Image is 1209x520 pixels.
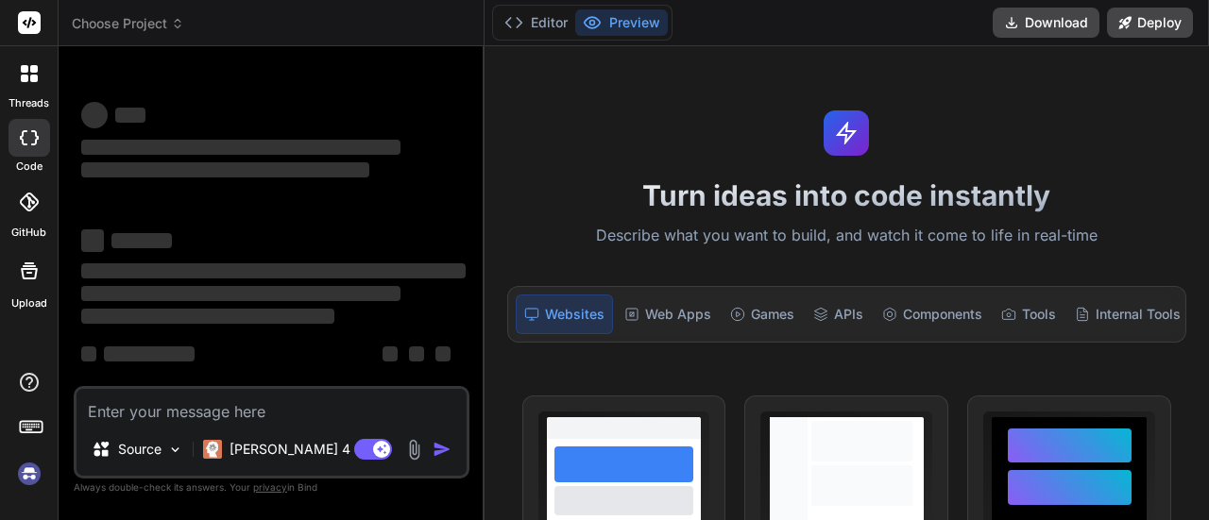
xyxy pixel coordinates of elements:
[496,178,1198,212] h1: Turn ideas into code instantly
[994,294,1064,334] div: Tools
[806,294,871,334] div: APIs
[409,346,424,361] span: ‌
[203,440,222,459] img: Claude 4 Sonnet
[104,346,195,361] span: ‌
[496,224,1198,248] p: Describe what you want to build, and watch it come to life in real-time
[9,95,49,111] label: threads
[81,263,466,278] span: ‌
[617,294,719,334] div: Web Apps
[72,14,184,33] span: Choose Project
[993,8,1099,38] button: Download
[115,108,145,123] span: ‌
[81,162,369,177] span: ‌
[230,440,370,459] p: [PERSON_NAME] 4 S..
[11,295,47,311] label: Upload
[497,9,575,36] button: Editor
[13,458,45,490] img: signin
[516,294,613,334] div: Websites
[253,481,287,493] span: privacy
[403,439,425,461] img: attachment
[111,233,172,248] span: ‌
[167,442,183,458] img: Pick Models
[1067,294,1188,334] div: Internal Tools
[875,294,990,334] div: Components
[81,346,96,361] span: ‌
[16,159,43,175] label: code
[81,286,400,301] span: ‌
[435,346,451,361] span: ‌
[575,9,668,36] button: Preview
[74,478,469,496] p: Always double-check its answers. Your in Bind
[433,440,451,459] img: icon
[383,346,398,361] span: ‌
[81,309,334,324] span: ‌
[723,294,802,334] div: Games
[81,102,108,128] span: ‌
[81,229,104,252] span: ‌
[118,440,162,459] p: Source
[1107,8,1193,38] button: Deploy
[11,225,46,241] label: GitHub
[81,140,400,155] span: ‌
